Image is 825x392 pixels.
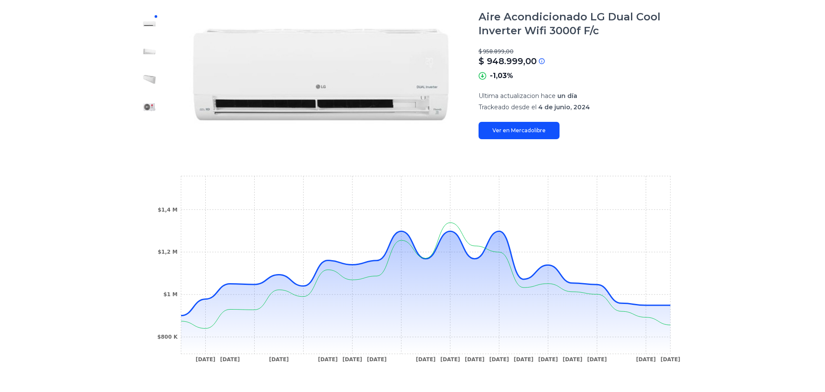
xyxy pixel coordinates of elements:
tspan: [DATE] [269,356,289,363]
a: Ver en Mercadolibre [479,122,560,139]
tspan: [DATE] [514,356,534,363]
tspan: [DATE] [440,356,460,363]
tspan: [DATE] [563,356,582,363]
tspan: [DATE] [489,356,509,363]
tspan: [DATE] [636,356,656,363]
tspan: [DATE] [195,356,215,363]
img: Aire Acondicionado LG Dual Cool Inverter Wifi 3000f F/c [142,45,156,59]
tspan: [DATE] [416,356,436,363]
p: $ 958.899,00 [479,48,690,55]
img: Aire Acondicionado LG Dual Cool Inverter Wifi 3000f F/c [142,17,156,31]
tspan: [DATE] [587,356,607,363]
span: 4 de junio, 2024 [538,103,590,111]
tspan: [DATE] [318,356,338,363]
h1: Aire Acondicionado LG Dual Cool Inverter Wifi 3000f F/c [479,10,690,38]
span: Trackeado desde el [479,103,537,111]
tspan: [DATE] [465,356,485,363]
tspan: $1 M [163,291,178,297]
span: Ultima actualizacion hace [479,92,556,100]
tspan: $1,4 M [158,207,178,213]
p: -1,03% [490,71,513,81]
tspan: $800 K [157,334,178,340]
span: un día [557,92,577,100]
tspan: [DATE] [660,356,680,363]
img: Aire Acondicionado LG Dual Cool Inverter Wifi 3000f F/c [142,100,156,114]
img: Aire Acondicionado LG Dual Cool Inverter Wifi 3000f F/c [181,10,461,139]
tspan: [DATE] [538,356,558,363]
tspan: $1,2 M [158,249,178,255]
tspan: [DATE] [367,356,387,363]
img: Aire Acondicionado LG Dual Cool Inverter Wifi 3000f F/c [142,72,156,86]
tspan: [DATE] [342,356,362,363]
p: $ 948.999,00 [479,55,537,67]
tspan: [DATE] [220,356,240,363]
